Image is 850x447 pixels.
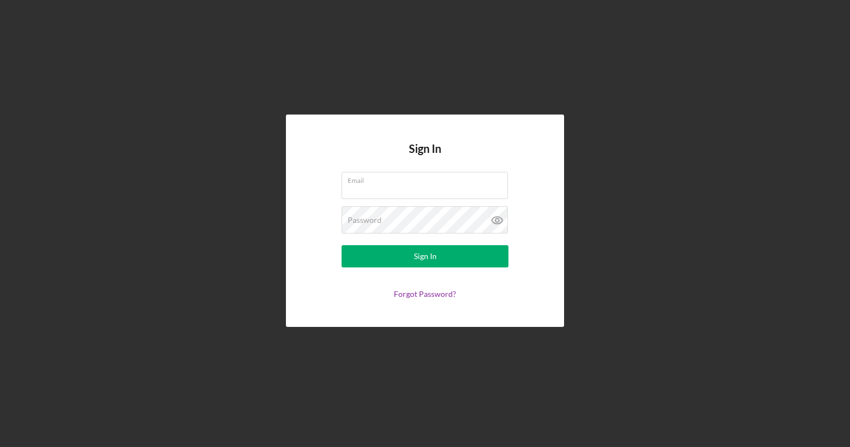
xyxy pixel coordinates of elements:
[414,245,437,267] div: Sign In
[348,172,508,185] label: Email
[348,216,382,225] label: Password
[342,245,508,267] button: Sign In
[409,142,441,172] h4: Sign In
[394,289,456,299] a: Forgot Password?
